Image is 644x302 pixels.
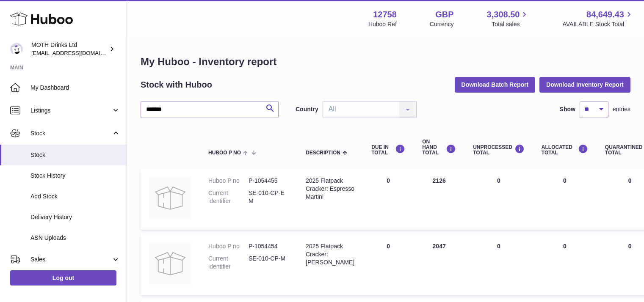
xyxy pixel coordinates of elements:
[533,168,597,230] td: 0
[464,234,533,295] td: 0
[539,77,630,92] button: Download Inventory Report
[208,189,249,205] dt: Current identifier
[628,243,632,250] span: 0
[368,20,397,28] div: Huboo Ref
[30,107,111,115] span: Listings
[435,9,453,20] strong: GBP
[363,168,414,230] td: 0
[10,270,116,286] a: Log out
[10,43,23,55] img: orders@mothdrinks.com
[208,242,249,250] dt: Huboo P no
[30,151,120,159] span: Stock
[149,242,191,285] img: product image
[30,129,111,137] span: Stock
[141,55,630,69] h1: My Huboo - Inventory report
[31,49,124,56] span: [EMAIL_ADDRESS][DOMAIN_NAME]
[306,242,354,266] div: 2025 Flatpack Cracker: [PERSON_NAME]
[562,20,634,28] span: AVAILABLE Stock Total
[613,105,630,113] span: entries
[560,105,575,113] label: Show
[533,234,597,295] td: 0
[306,150,340,156] span: Description
[249,242,289,250] dd: P-1054454
[208,255,249,271] dt: Current identifier
[149,177,191,219] img: product image
[249,255,289,271] dd: SE-010-CP-M
[487,9,530,28] a: 3,308.50 Total sales
[628,177,632,184] span: 0
[422,139,456,156] div: ON HAND Total
[30,192,120,200] span: Add Stock
[586,9,624,20] span: 84,649.43
[306,177,354,201] div: 2025 Flatpack Cracker: Espresso Martini
[492,20,529,28] span: Total sales
[208,150,241,156] span: Huboo P no
[30,213,120,221] span: Delivery History
[455,77,536,92] button: Download Batch Report
[249,189,289,205] dd: SE-010-CP-EM
[30,84,120,92] span: My Dashboard
[373,9,397,20] strong: 12758
[542,144,588,156] div: ALLOCATED Total
[371,144,405,156] div: DUE IN TOTAL
[464,168,533,230] td: 0
[414,234,464,295] td: 2047
[414,168,464,230] td: 2126
[296,105,318,113] label: Country
[30,234,120,242] span: ASN Uploads
[363,234,414,295] td: 0
[30,172,120,180] span: Stock History
[487,9,520,20] span: 3,308.50
[430,20,454,28] div: Currency
[141,79,212,91] h2: Stock with Huboo
[473,144,525,156] div: UNPROCESSED Total
[249,177,289,185] dd: P-1054455
[31,41,108,57] div: MOTH Drinks Ltd
[208,177,249,185] dt: Huboo P no
[562,9,634,28] a: 84,649.43 AVAILABLE Stock Total
[30,255,111,264] span: Sales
